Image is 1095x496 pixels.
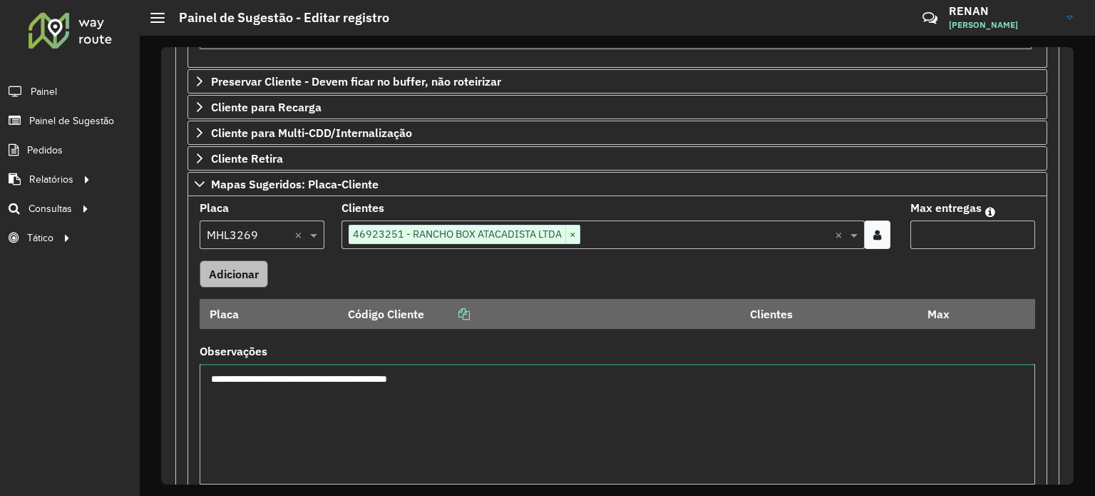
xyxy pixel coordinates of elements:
[915,3,945,34] a: Contato Rápido
[29,172,73,187] span: Relatórios
[341,199,384,216] label: Clientes
[31,84,57,99] span: Painel
[187,172,1047,196] a: Mapas Sugeridos: Placa-Cliente
[187,69,1047,93] a: Preservar Cliente - Devem ficar no buffer, não roteirizar
[211,76,501,87] span: Preservar Cliente - Devem ficar no buffer, não roteirizar
[949,19,1056,31] span: [PERSON_NAME]
[211,127,412,138] span: Cliente para Multi-CDD/Internalização
[917,299,975,329] th: Max
[741,299,918,329] th: Clientes
[211,153,283,164] span: Cliente Retira
[187,95,1047,119] a: Cliente para Recarga
[211,178,379,190] span: Mapas Sugeridos: Placa-Cliente
[200,199,229,216] label: Placa
[27,231,53,246] span: Tático
[565,226,580,243] span: ×
[187,121,1047,145] a: Cliente para Multi-CDD/Internalização
[165,10,389,26] h2: Painel de Sugestão - Editar registro
[294,226,307,243] span: Clear all
[985,206,995,218] em: Máximo de clientes que serão colocados na mesma rota com os clientes informados
[29,113,114,128] span: Painel de Sugestão
[211,101,322,113] span: Cliente para Recarga
[835,226,847,243] span: Clear all
[187,146,1047,171] a: Cliente Retira
[949,4,1056,18] h3: RENAN
[200,299,338,329] th: Placa
[910,199,982,216] label: Max entregas
[27,143,63,158] span: Pedidos
[349,226,565,243] span: 46923251 - RANCHO BOX ATACADISTA LTDA
[338,299,740,329] th: Código Cliente
[200,343,267,360] label: Observações
[424,307,470,321] a: Copiar
[29,201,72,216] span: Consultas
[200,260,268,288] button: Adicionar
